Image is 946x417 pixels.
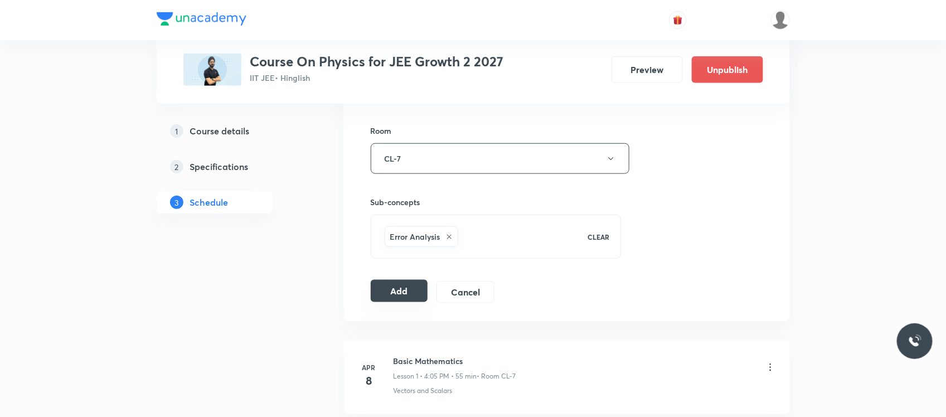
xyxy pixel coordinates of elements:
[908,334,921,348] img: ttu
[190,196,229,209] h5: Schedule
[358,372,380,389] h4: 8
[170,124,183,138] p: 1
[390,231,440,243] h6: Error Analysis
[190,124,250,138] h5: Course details
[371,143,629,174] button: CL-7
[183,54,241,86] img: 78E66832-0EF1-4F29-B3AB-9A7B0B5555F7_plus.png
[371,125,392,137] h6: Room
[371,280,428,302] button: Add
[371,196,622,208] h6: Sub-concepts
[394,386,453,396] p: Vectors and Scalars
[612,56,683,83] button: Preview
[394,371,477,381] p: Lesson 1 • 4:05 PM • 55 min
[692,56,763,83] button: Unpublish
[250,54,504,70] h3: Course On Physics for JEE Growth 2 2027
[588,232,609,242] p: CLEAR
[170,196,183,209] p: 3
[157,156,308,178] a: 2Specifications
[436,281,494,303] button: Cancel
[771,11,790,30] img: Dipti
[157,12,246,28] a: Company Logo
[669,11,687,29] button: avatar
[358,362,380,372] h6: Apr
[157,120,308,142] a: 1Course details
[190,160,249,173] h5: Specifications
[673,15,683,25] img: avatar
[477,371,516,381] p: • Room CL-7
[394,355,516,367] h6: Basic Mathematics
[170,160,183,173] p: 2
[250,72,504,84] p: IIT JEE • Hinglish
[157,12,246,26] img: Company Logo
